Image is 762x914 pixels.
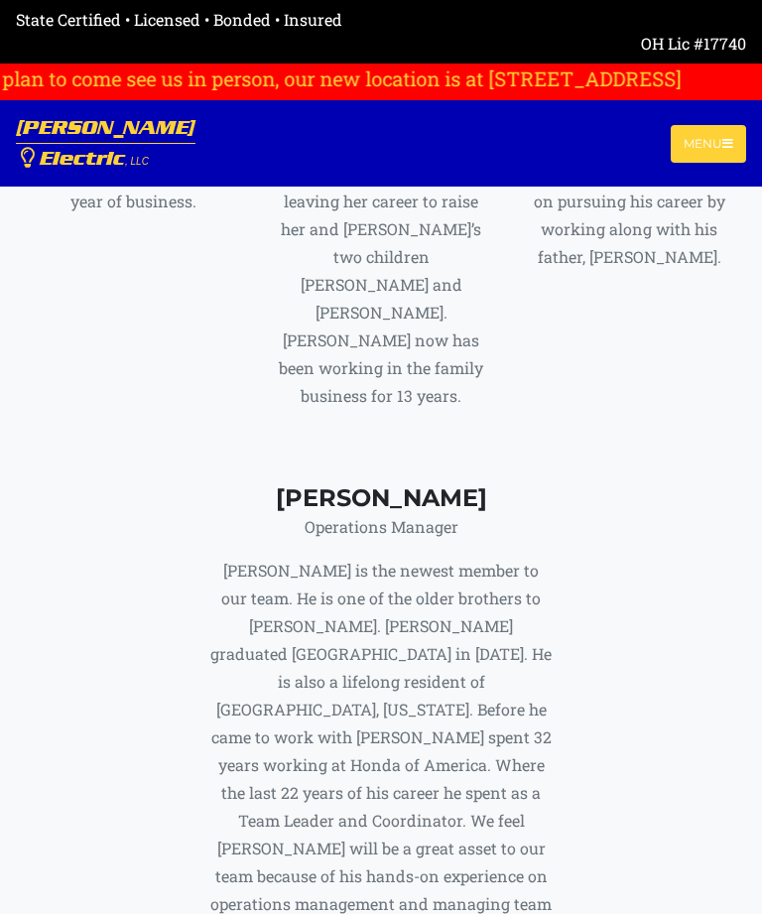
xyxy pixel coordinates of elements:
[210,513,553,541] p: Operations Manager
[210,484,553,513] h4: [PERSON_NAME]
[125,156,149,167] span: , LLC
[16,8,746,32] div: State Certified • Licensed • Bonded • Insured
[16,32,746,56] div: OH Lic #17740
[16,108,195,179] a: [PERSON_NAME] Electric, LLC
[671,125,746,163] button: Toggle navigation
